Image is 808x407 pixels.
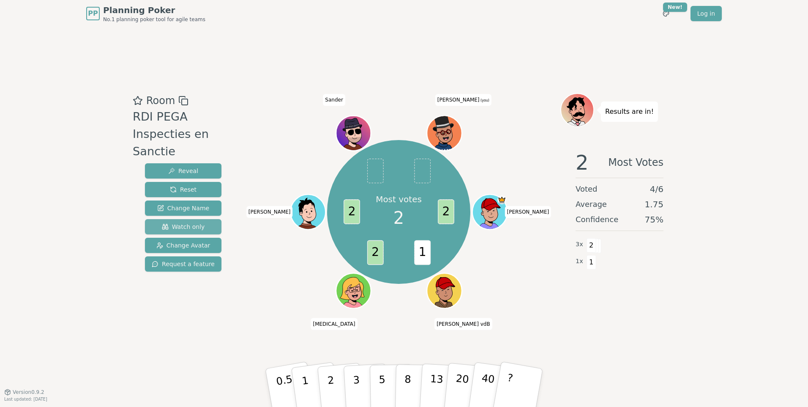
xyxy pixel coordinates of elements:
[145,238,221,253] button: Change Avatar
[645,214,663,225] span: 75 %
[133,93,143,108] button: Add as favourite
[438,200,454,224] span: 2
[145,182,221,197] button: Reset
[323,94,345,106] span: Click to change your name
[4,397,47,401] span: Last updated: [DATE]
[393,205,404,231] span: 2
[170,185,197,194] span: Reset
[587,238,596,253] span: 2
[576,257,583,266] span: 1 x
[576,198,607,210] span: Average
[145,219,221,234] button: Watch only
[157,204,209,212] span: Change Name
[505,206,551,218] span: Click to change your name
[311,318,357,330] span: Click to change your name
[133,108,237,160] div: RDI PEGA Inspecties en Sanctie
[691,6,722,21] a: Log in
[4,389,44,396] button: Version0.9.2
[13,389,44,396] span: Version 0.9.2
[162,223,205,231] span: Watch only
[367,240,383,265] span: 2
[608,152,663,173] span: Most Votes
[576,214,618,225] span: Confidence
[86,4,205,23] a: PPPlanning PokerNo.1 planning poker tool for agile teams
[576,183,598,195] span: Voted
[414,240,431,265] span: 1
[145,201,221,216] button: Change Name
[644,198,663,210] span: 1.75
[145,163,221,179] button: Reveal
[168,167,198,175] span: Reveal
[152,260,215,268] span: Request a feature
[146,93,175,108] span: Room
[576,152,589,173] span: 2
[145,256,221,272] button: Request a feature
[434,318,492,330] span: Click to change your name
[663,3,687,12] div: New!
[88,8,98,19] span: PP
[435,94,491,106] span: Click to change your name
[497,195,506,204] span: Kevin is the host
[103,16,205,23] span: No.1 planning poker tool for agile teams
[376,193,422,205] p: Most votes
[344,200,360,224] span: 2
[650,183,663,195] span: 4 / 6
[246,206,293,218] span: Click to change your name
[605,106,654,118] p: Results are in!
[658,6,674,21] button: New!
[428,117,461,150] button: Click to change your avatar
[587,255,596,269] span: 1
[156,241,210,250] span: Change Avatar
[103,4,205,16] span: Planning Poker
[480,99,490,102] span: (you)
[576,240,583,249] span: 3 x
